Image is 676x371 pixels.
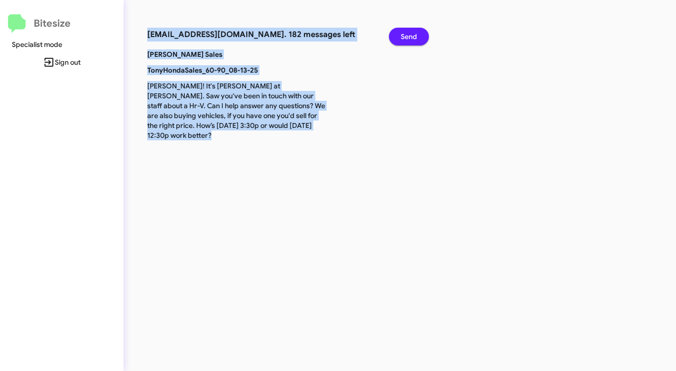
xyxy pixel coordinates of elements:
[140,81,333,140] p: [PERSON_NAME]! It's [PERSON_NAME] at [PERSON_NAME]. Saw you've been in touch with our staff about...
[8,14,71,33] a: Bitesize
[147,50,222,59] b: [PERSON_NAME] Sales
[8,53,116,71] span: Sign out
[147,28,374,41] h3: [EMAIL_ADDRESS][DOMAIN_NAME]. 182 messages left
[147,66,258,75] b: TonyHondaSales_60-90_08-13-25
[389,28,429,45] button: Send
[401,28,417,45] span: Send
